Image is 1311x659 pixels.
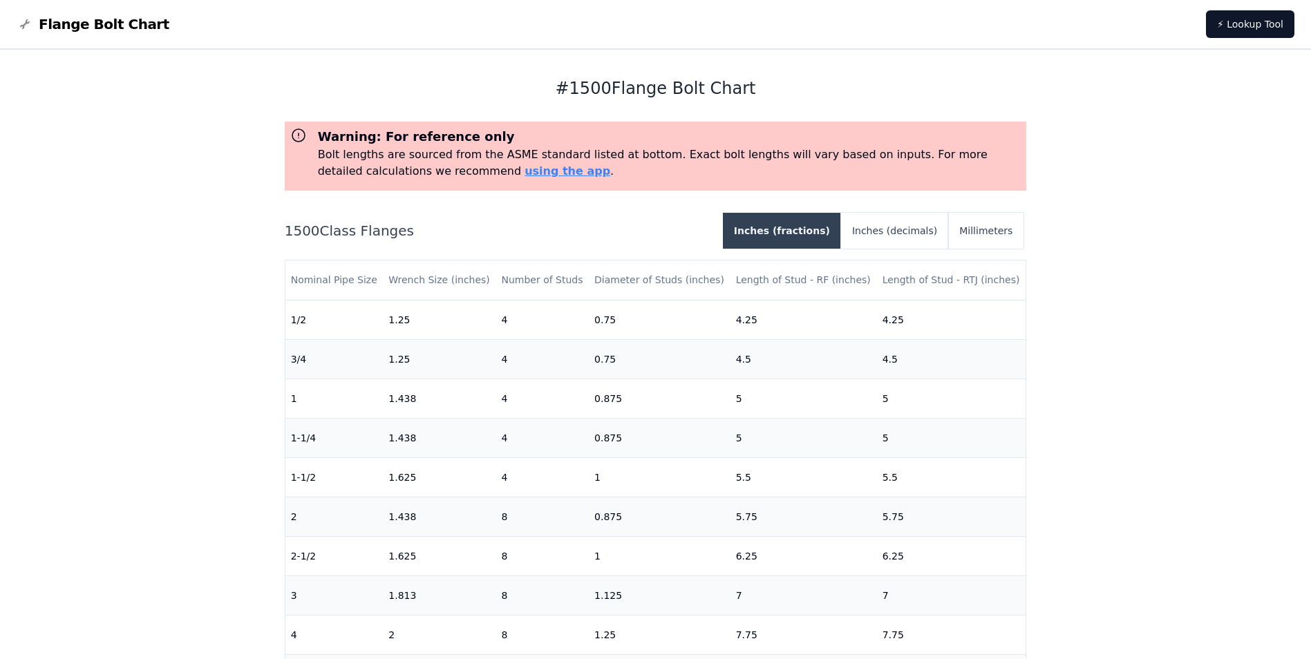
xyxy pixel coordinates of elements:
[730,457,877,497] td: 5.5
[877,300,1026,339] td: 4.25
[730,615,877,654] td: 7.75
[525,164,610,178] a: using the app
[877,575,1026,615] td: 7
[589,300,730,339] td: 0.75
[589,339,730,379] td: 0.75
[496,300,589,339] td: 4
[877,339,1026,379] td: 4.5
[877,418,1026,457] td: 5
[877,260,1026,300] th: Length of Stud - RTJ (inches)
[730,339,877,379] td: 4.5
[285,77,1027,99] h1: # 1500 Flange Bolt Chart
[383,300,496,339] td: 1.25
[285,457,384,497] td: 1-1/2
[383,339,496,379] td: 1.25
[730,379,877,418] td: 5
[496,497,589,536] td: 8
[948,213,1024,249] button: Millimeters
[496,615,589,654] td: 8
[383,497,496,536] td: 1.438
[1206,10,1294,38] a: ⚡ Lookup Tool
[589,615,730,654] td: 1.25
[877,457,1026,497] td: 5.5
[285,339,384,379] td: 3/4
[383,536,496,575] td: 1.625
[877,536,1026,575] td: 6.25
[730,575,877,615] td: 7
[383,379,496,418] td: 1.438
[730,497,877,536] td: 5.75
[589,260,730,300] th: Diameter of Studs (inches)
[383,457,496,497] td: 1.625
[877,379,1026,418] td: 5
[589,379,730,418] td: 0.875
[841,213,948,249] button: Inches (decimals)
[318,146,1021,180] p: Bolt lengths are sourced from the ASME standard listed at bottom. Exact bolt lengths will vary ba...
[285,536,384,575] td: 2-1/2
[285,221,712,240] h2: 1500 Class Flanges
[285,260,384,300] th: Nominal Pipe Size
[589,457,730,497] td: 1
[730,260,877,300] th: Length of Stud - RF (inches)
[285,300,384,339] td: 1/2
[285,575,384,615] td: 3
[496,339,589,379] td: 4
[318,127,1021,146] h3: Warning: For reference only
[17,15,169,34] a: Flange Bolt Chart LogoFlange Bolt Chart
[589,575,730,615] td: 1.125
[589,536,730,575] td: 1
[496,260,589,300] th: Number of Studs
[39,15,169,34] span: Flange Bolt Chart
[285,615,384,654] td: 4
[730,300,877,339] td: 4.25
[589,497,730,536] td: 0.875
[285,379,384,418] td: 1
[496,418,589,457] td: 4
[723,213,841,249] button: Inches (fractions)
[589,418,730,457] td: 0.875
[17,16,33,32] img: Flange Bolt Chart Logo
[877,615,1026,654] td: 7.75
[383,575,496,615] td: 1.813
[730,536,877,575] td: 6.25
[383,418,496,457] td: 1.438
[496,457,589,497] td: 4
[285,418,384,457] td: 1-1/4
[877,497,1026,536] td: 5.75
[496,379,589,418] td: 4
[496,575,589,615] td: 8
[383,260,496,300] th: Wrench Size (inches)
[496,536,589,575] td: 8
[383,615,496,654] td: 2
[285,497,384,536] td: 2
[730,418,877,457] td: 5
